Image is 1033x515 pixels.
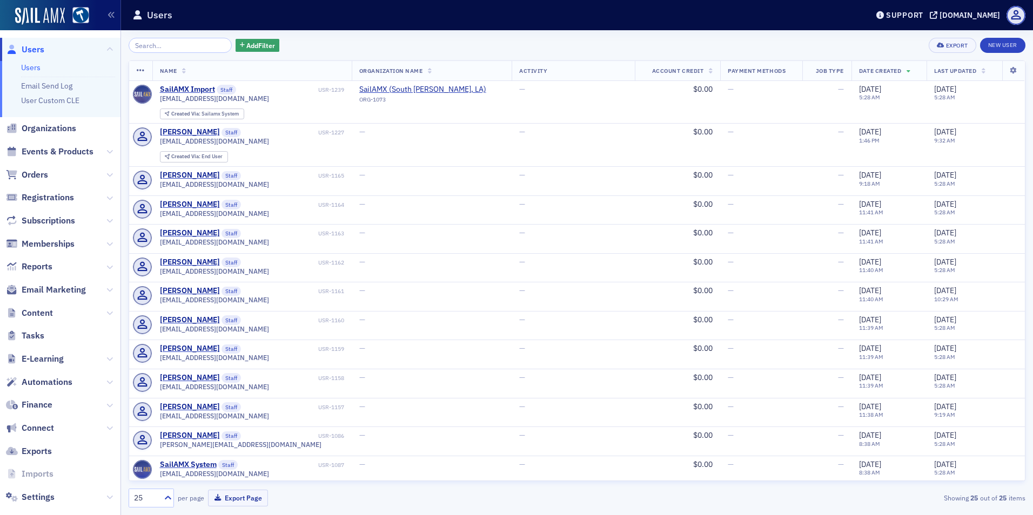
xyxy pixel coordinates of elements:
time: 11:39 AM [859,382,883,389]
span: — [728,430,734,440]
span: Created Via : [171,153,202,160]
div: USR-1157 [243,404,344,411]
strong: 25 [997,493,1009,503]
span: [DATE] [934,170,956,180]
span: — [519,170,525,180]
a: Email Marketing [6,284,86,296]
span: Last Updated [934,67,976,74]
time: 9:19 AM [934,411,955,418]
div: [PERSON_NAME] [160,315,220,325]
time: 11:38 AM [859,411,883,418]
img: SailAMX [72,7,89,24]
a: Settings [6,491,55,503]
span: $0.00 [693,372,713,382]
span: $0.00 [693,257,713,267]
span: — [359,228,365,238]
span: Staff [222,373,241,383]
span: [EMAIL_ADDRESS][DOMAIN_NAME] [160,267,269,275]
div: USR-1158 [243,375,344,382]
span: — [728,84,734,94]
span: Staff [218,460,238,470]
div: Export [946,43,968,49]
div: [PERSON_NAME] [160,286,220,296]
span: — [728,286,734,295]
a: Imports [6,468,53,480]
span: — [359,402,365,411]
div: Showing out of items [734,493,1025,503]
h1: Users [147,9,172,22]
span: — [838,286,844,295]
span: — [728,402,734,411]
div: USR-1161 [243,288,344,295]
span: Content [22,307,53,319]
a: Automations [6,376,72,388]
time: 5:28 AM [934,469,955,476]
a: Exports [6,445,52,457]
span: — [838,199,844,209]
span: [EMAIL_ADDRESS][DOMAIN_NAME] [160,325,269,333]
span: — [838,170,844,180]
span: [DATE] [859,257,881,267]
span: — [359,343,365,353]
span: [EMAIL_ADDRESS][DOMAIN_NAME] [160,470,269,478]
a: [PERSON_NAME] [160,200,220,209]
time: 1:46 PM [859,137,880,144]
span: — [359,430,365,440]
button: [DOMAIN_NAME] [930,11,1004,19]
span: Staff [222,402,241,412]
time: 5:28 AM [934,266,955,274]
span: — [838,459,844,469]
span: [PERSON_NAME][EMAIL_ADDRESS][DOMAIN_NAME] [160,441,321,449]
time: 5:28 AM [934,238,955,245]
span: Staff [222,344,241,354]
span: — [359,286,365,295]
span: — [519,199,525,209]
span: Email Marketing [22,284,86,296]
time: 5:28 AM [859,93,880,101]
span: Staff [222,257,241,267]
span: Automations [22,376,72,388]
span: [DATE] [859,315,881,324]
span: [DATE] [934,127,956,137]
span: [DATE] [859,127,881,137]
span: $0.00 [693,286,713,295]
a: [PERSON_NAME] [160,171,220,180]
span: $0.00 [693,84,713,94]
span: — [519,343,525,353]
div: USR-1087 [240,462,344,469]
span: E-Learning [22,353,64,365]
span: — [838,257,844,267]
span: $0.00 [693,343,713,353]
button: Export [929,38,976,53]
span: — [728,315,734,324]
a: SailAMX Import [160,85,215,94]
a: Orders [6,169,48,181]
div: SailAMX System [160,460,217,470]
span: [DATE] [859,402,881,411]
span: — [728,127,734,137]
div: USR-1159 [243,345,344,353]
span: Reports [22,261,52,273]
time: 8:38 AM [859,440,880,448]
time: 9:18 AM [859,180,880,187]
span: — [838,315,844,324]
a: Tasks [6,330,44,342]
span: [DATE] [934,84,956,94]
span: [DATE] [934,199,956,209]
span: Staff [222,171,241,181]
span: Organization Name [359,67,423,74]
span: — [728,343,734,353]
time: 11:40 AM [859,266,883,274]
span: Job Type [816,67,844,74]
span: $0.00 [693,127,713,137]
span: — [519,430,525,440]
div: [PERSON_NAME] [160,228,220,238]
span: Tasks [22,330,44,342]
input: Search… [129,38,232,53]
span: Exports [22,445,52,457]
span: Imports [22,468,53,480]
span: — [838,228,844,238]
span: $0.00 [693,402,713,411]
a: Content [6,307,53,319]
